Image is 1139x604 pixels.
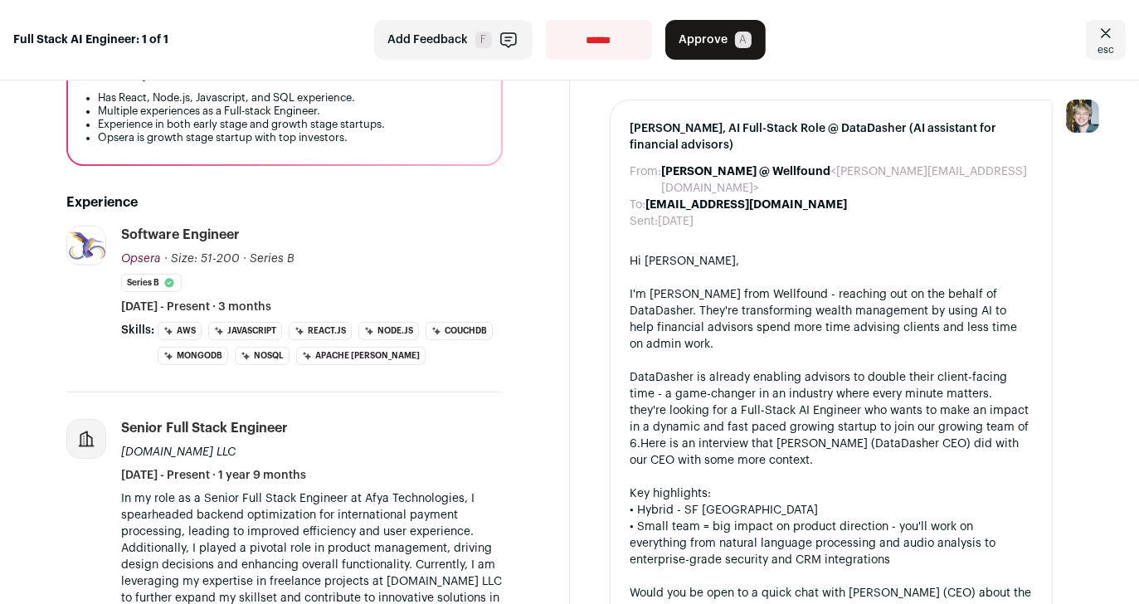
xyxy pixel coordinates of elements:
dt: Sent: [630,213,659,230]
li: React.js [289,322,352,340]
span: Series B [250,253,294,265]
span: Add Feedback [388,32,469,48]
li: Experience in both early stage and growth stage startups. [98,118,481,131]
span: [PERSON_NAME], AI Full-Stack Role @ DataDasher (AI assistant for financial advisors) [630,120,1033,153]
li: MongoDB [158,347,228,365]
button: Add Feedback F [374,20,533,60]
img: company-logo-placeholder-414d4e2ec0e2ddebbe968bf319fdfe5acfe0c9b87f798d344e800bc9a89632a0.png [67,420,105,458]
div: Senior Full Stack Engineer [121,419,288,437]
li: Series B [121,274,182,292]
div: Software Engineer [121,226,240,244]
img: 6494470-medium_jpg [1066,100,1099,133]
span: F [475,32,492,48]
span: [DATE] - Present · 3 months [121,299,271,315]
dd: <[PERSON_NAME][EMAIL_ADDRESS][DOMAIN_NAME]> [662,163,1033,197]
div: DataDasher is already enabling advisors to double their client-facing time - a game-changer in an... [630,369,1033,469]
span: esc [1098,43,1114,56]
li: JavaScript [208,322,282,340]
li: AWS [158,322,202,340]
div: • Small team = big impact on product direction - you'll work on everything from natural language ... [630,519,1033,568]
h2: Experience [66,192,503,212]
span: · Size: 51-200 [164,253,240,265]
b: [PERSON_NAME] @ Wellfound [662,166,831,178]
span: Skills: [121,322,154,339]
li: Opsera is growth stage startup with top investors. [98,131,481,144]
span: [DOMAIN_NAME] LLC [121,446,236,458]
li: Has React, Node.js, Javascript, and SQL experience. [98,91,481,105]
b: [EMAIL_ADDRESS][DOMAIN_NAME] [646,199,848,211]
li: CouchDB [426,322,493,340]
dt: From: [630,163,662,197]
img: 041af7e57b4c347226654e83d10af546aba642492a19f3b44bc79e0959a6e822.jpg [67,226,105,265]
li: Apache [PERSON_NAME] [296,347,426,365]
div: Hi [PERSON_NAME], [630,253,1033,270]
button: Approve A [665,20,766,60]
dd: [DATE] [659,213,694,230]
a: Here is an interview that [PERSON_NAME] (DataDasher CEO) did with our CEO with some more context [630,438,1020,466]
li: Node.js [358,322,419,340]
div: • Hybrid - SF [GEOGRAPHIC_DATA] [630,502,1033,519]
div: I'm [PERSON_NAME] from Wellfound - reaching out on the behalf of DataDasher. They're transforming... [630,286,1033,353]
dt: To: [630,197,646,213]
span: [DATE] - Present · 1 year 9 months [121,467,306,484]
li: NoSQL [235,347,290,365]
li: Multiple experiences as a Full-stack Engineer. [98,105,481,118]
span: A [735,32,752,48]
a: Close [1086,20,1126,60]
span: · [243,251,246,267]
div: Key highlights: [630,485,1033,502]
span: Approve [679,32,728,48]
span: Opsera [121,253,161,265]
strong: Full Stack AI Engineer: 1 of 1 [13,32,168,48]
